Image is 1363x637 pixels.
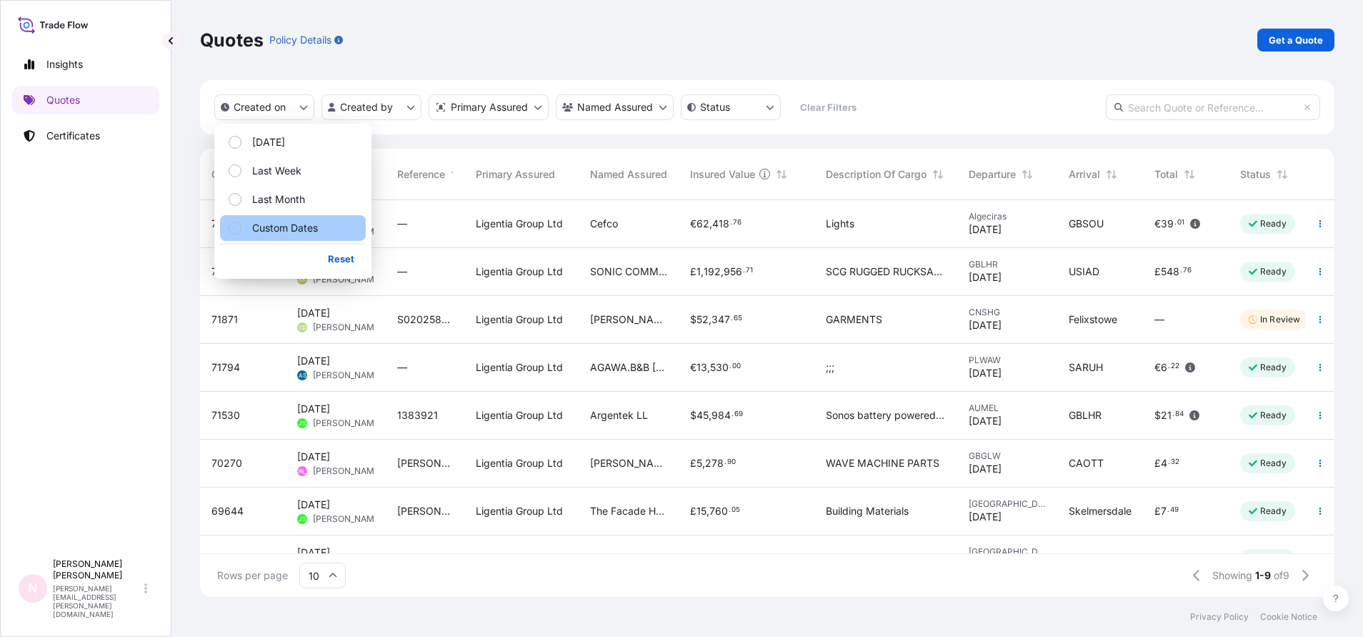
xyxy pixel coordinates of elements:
[732,364,741,369] span: 00
[476,360,563,375] span: Ligentia Group Ltd
[1154,167,1178,182] span: Total
[969,403,1046,414] span: AUMEL
[1260,611,1317,623] a: Cookie Notice
[1170,508,1179,513] span: 49
[1154,312,1164,327] span: —
[1154,506,1161,516] span: £
[800,100,857,114] p: Clear Filters
[556,94,674,120] button: cargoOwner Filter options
[397,456,453,470] span: [PERSON_NAME] WAVES
[826,552,909,566] span: Building Materials
[969,414,1002,428] span: [DATE]
[214,94,314,120] button: createdOn Filter options
[53,584,141,618] p: [PERSON_NAME][EMAIL_ADDRESS][PERSON_NAME][DOMAIN_NAME]
[690,506,697,516] span: £
[731,316,733,321] span: .
[690,267,697,277] span: £
[590,265,667,279] span: SONIC COMMUNICATIONS
[1154,362,1161,372] span: €
[1260,458,1287,469] p: Ready
[1161,267,1179,277] span: 548
[1069,312,1117,327] span: Felixstowe
[705,458,724,468] span: 278
[690,362,697,372] span: €
[724,267,742,277] span: 956
[234,100,286,114] p: Created on
[590,456,667,470] span: [PERSON_NAME] WAVES
[1260,362,1287,373] p: Ready
[1154,458,1161,468] span: £
[1181,166,1198,183] button: Sort
[429,94,549,120] button: distributor Filter options
[701,267,704,277] span: ,
[397,360,407,375] span: —
[590,217,618,231] span: Cefco
[279,464,326,478] span: [PERSON_NAME]
[1171,364,1179,369] span: 22
[476,265,563,279] span: Ligentia Group Ltd
[826,312,882,327] span: GARMENTS
[46,57,83,71] p: Insights
[590,360,667,375] span: AGAWA.B&B [PERSON_NAME] I BUJALSKA SPOLKA KOMANDYTOWA
[702,458,705,468] span: ,
[1154,410,1161,420] span: $
[299,416,306,430] span: JS
[690,315,697,325] span: $
[969,462,1002,476] span: [DATE]
[211,312,238,327] span: 71871
[1069,217,1104,231] span: GBSOU
[211,360,240,375] span: 71794
[297,354,330,368] span: [DATE]
[1260,266,1287,277] p: Ready
[1103,166,1120,183] button: Sort
[252,135,285,149] p: [DATE]
[211,265,242,279] span: 72786
[299,512,306,526] span: JS
[328,252,354,266] p: Reset
[788,96,868,119] button: Clear Filters
[211,504,244,518] span: 69644
[709,506,728,516] span: 760
[729,508,731,513] span: .
[397,312,453,327] span: S02025838
[690,219,697,229] span: €
[773,166,790,183] button: Sort
[826,456,939,470] span: WAVE MACHINE PARTS
[697,458,702,468] span: 5
[969,222,1002,237] span: [DATE]
[448,166,465,183] button: Sort
[732,508,740,513] span: 05
[826,217,854,231] span: Lights
[733,220,742,225] span: 76
[299,320,306,335] span: TD
[1167,508,1169,513] span: .
[721,267,724,277] span: ,
[217,568,288,583] span: Rows per page
[1171,460,1179,465] span: 32
[697,362,707,372] span: 13
[28,581,38,596] span: N
[1274,166,1291,183] button: Sort
[313,274,382,285] span: [PERSON_NAME]
[1190,611,1249,623] p: Privacy Policy
[1069,360,1103,375] span: SARUH
[730,220,732,225] span: .
[299,368,306,382] span: AS
[697,267,701,277] span: 1
[476,504,563,518] span: Ligentia Group Ltd
[929,166,947,183] button: Sort
[1274,568,1289,583] span: of 9
[451,100,528,114] p: Primary Assured
[397,504,453,518] span: [PERSON_NAME]
[252,192,305,207] p: Last Month
[211,408,240,423] span: 71530
[826,167,927,182] span: Description Of Cargo
[397,265,407,279] span: —
[1180,268,1182,273] span: .
[746,268,753,273] span: 71
[969,366,1002,380] span: [DATE]
[220,129,366,241] div: Select Option
[732,412,734,417] span: .
[297,450,330,464] span: [DATE]
[313,465,382,477] span: [PERSON_NAME]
